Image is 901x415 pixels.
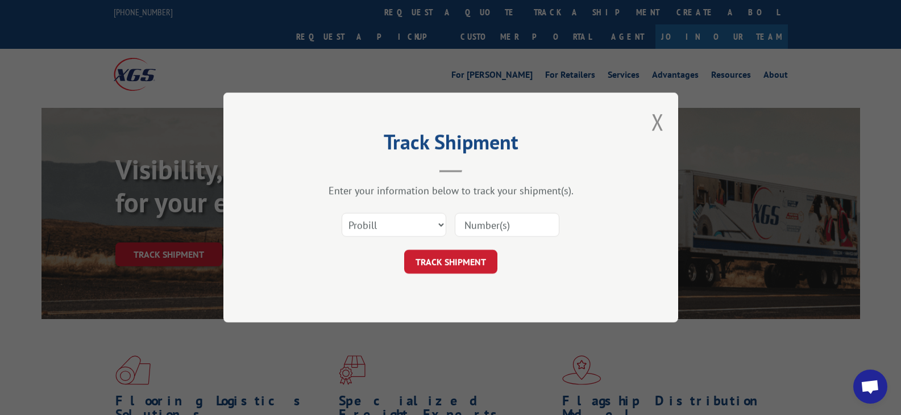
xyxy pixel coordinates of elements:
input: Number(s) [455,213,559,237]
h2: Track Shipment [280,134,621,156]
div: Open chat [853,370,887,404]
div: Enter your information below to track your shipment(s). [280,184,621,197]
button: Close modal [651,107,664,137]
button: TRACK SHIPMENT [404,250,497,274]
